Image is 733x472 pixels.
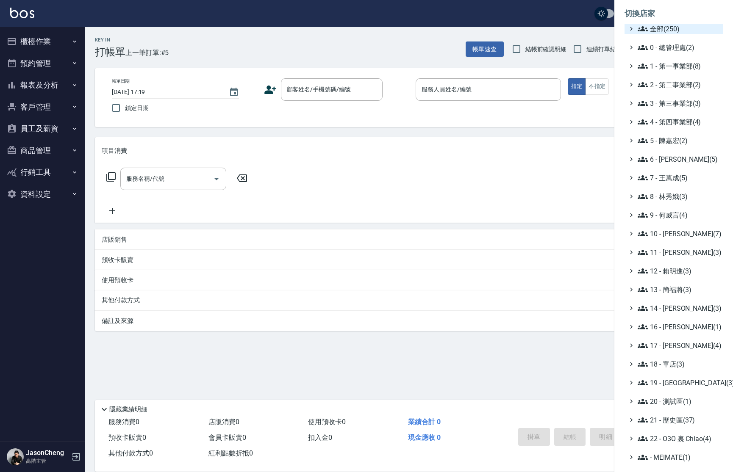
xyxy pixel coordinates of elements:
[638,210,719,220] span: 9 - 何威言(4)
[638,340,719,351] span: 17 - [PERSON_NAME](4)
[638,303,719,313] span: 14 - [PERSON_NAME](3)
[638,173,719,183] span: 7 - 王萬成(5)
[638,284,719,295] span: 13 - 簡福將(3)
[638,61,719,71] span: 1 - 第一事業部(8)
[638,322,719,332] span: 16 - [PERSON_NAME](1)
[638,396,719,406] span: 20 - 測試區(1)
[638,415,719,425] span: 21 - 歷史區(37)
[625,3,723,24] li: 切換店家
[638,191,719,201] span: 8 - 林秀娥(3)
[638,80,719,90] span: 2 - 第二事業部(2)
[638,117,719,127] span: 4 - 第四事業部(4)
[638,154,719,164] span: 6 - [PERSON_NAME](5)
[638,378,719,388] span: 19 - [GEOGRAPHIC_DATA](3)
[638,359,719,369] span: 18 - 單店(3)
[638,229,719,239] span: 10 - [PERSON_NAME](7)
[638,452,719,462] span: - MEIMATE(1)
[638,135,719,146] span: 5 - 陳嘉宏(2)
[638,433,719,444] span: 22 - O3O 裏 Chiao(4)
[638,24,719,34] span: 全部(250)
[638,42,719,52] span: 0 - 總管理處(2)
[638,98,719,108] span: 3 - 第三事業部(3)
[638,247,719,257] span: 11 - [PERSON_NAME](3)
[638,266,719,276] span: 12 - 賴明進(3)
